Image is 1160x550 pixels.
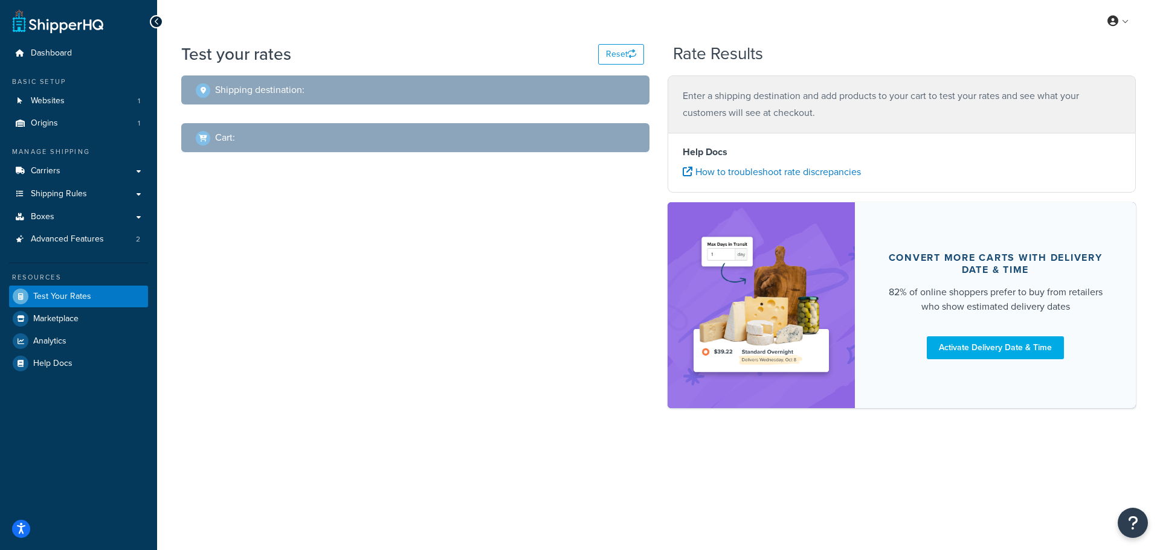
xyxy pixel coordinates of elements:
h2: Shipping destination : [215,85,304,95]
h1: Test your rates [181,42,291,66]
p: Enter a shipping destination and add products to your cart to test your rates and see what your c... [683,88,1121,121]
a: Test Your Rates [9,286,148,307]
button: Open Resource Center [1118,508,1148,538]
span: Carriers [31,166,60,176]
span: Dashboard [31,48,72,59]
div: Convert more carts with delivery date & time [884,252,1107,276]
span: Origins [31,118,58,129]
a: Activate Delivery Date & Time [927,336,1064,359]
span: 1 [138,118,140,129]
a: Dashboard [9,42,148,65]
img: feature-image-ddt-36eae7f7280da8017bfb280eaccd9c446f90b1fe08728e4019434db127062ab4.png [686,220,837,390]
span: Boxes [31,212,54,222]
div: 82% of online shoppers prefer to buy from retailers who show estimated delivery dates [884,285,1107,314]
li: Websites [9,90,148,112]
li: Advanced Features [9,228,148,251]
span: Analytics [33,336,66,347]
a: Advanced Features2 [9,228,148,251]
a: Carriers [9,160,148,182]
h2: Rate Results [673,45,763,63]
a: Shipping Rules [9,183,148,205]
a: Analytics [9,330,148,352]
a: Help Docs [9,353,148,374]
li: Origins [9,112,148,135]
span: Marketplace [33,314,79,324]
div: Basic Setup [9,77,148,87]
span: Test Your Rates [33,292,91,302]
span: Shipping Rules [31,189,87,199]
span: 2 [136,234,140,245]
span: Help Docs [33,359,72,369]
a: How to troubleshoot rate discrepancies [683,165,861,179]
h2: Cart : [215,132,235,143]
span: 1 [138,96,140,106]
button: Reset [598,44,644,65]
a: Marketplace [9,308,148,330]
span: Websites [31,96,65,106]
h4: Help Docs [683,145,1121,159]
div: Resources [9,272,148,283]
a: Origins1 [9,112,148,135]
a: Boxes [9,206,148,228]
span: Advanced Features [31,234,104,245]
a: Websites1 [9,90,148,112]
div: Manage Shipping [9,147,148,157]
